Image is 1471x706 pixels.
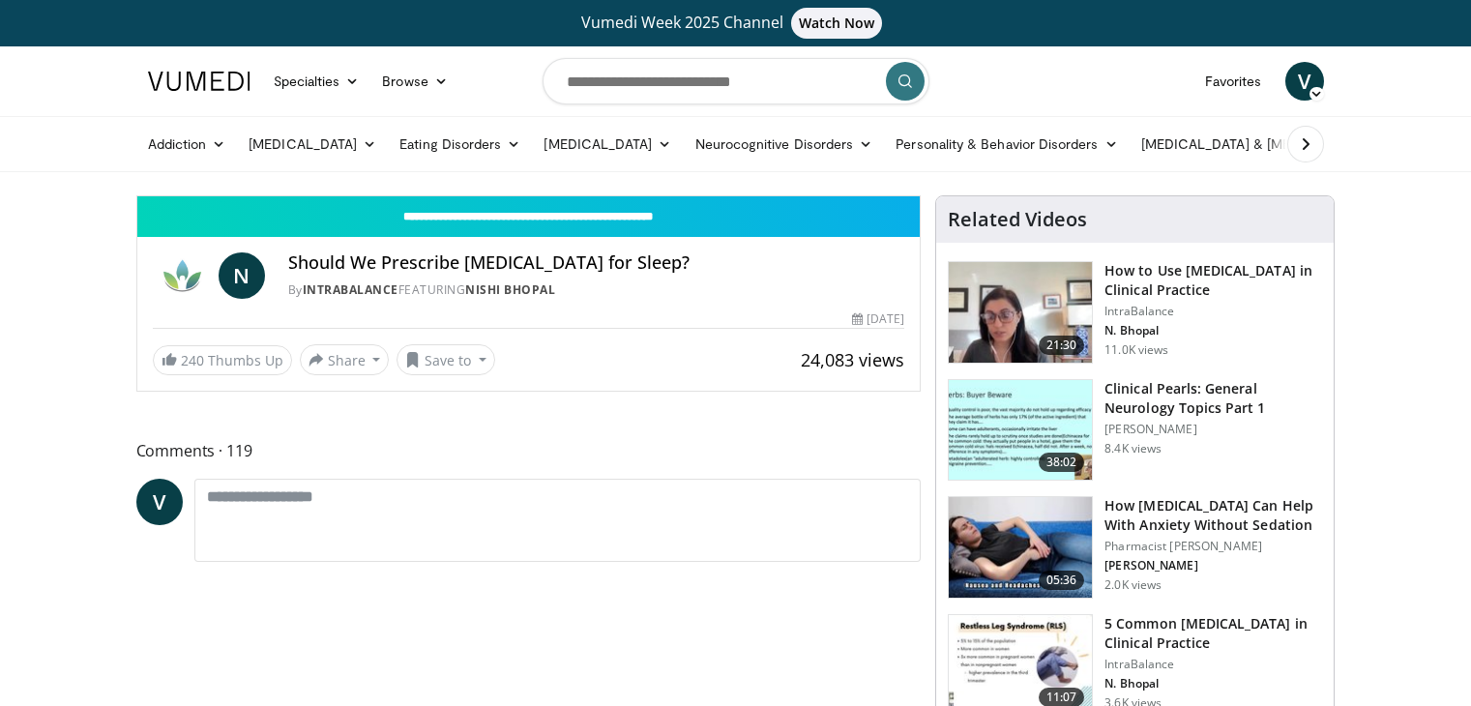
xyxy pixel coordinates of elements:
p: 2.0K views [1104,577,1162,593]
p: [PERSON_NAME] [1104,422,1322,437]
p: IntraBalance [1104,304,1322,319]
a: Browse [370,62,459,101]
span: 24,083 views [801,348,904,371]
h3: How to Use [MEDICAL_DATA] in Clinical Practice [1104,261,1322,300]
p: [PERSON_NAME] [1104,558,1322,574]
div: By FEATURING [288,281,905,299]
a: [MEDICAL_DATA] [237,125,388,163]
a: Nishi Bhopal [465,281,555,298]
a: 21:30 How to Use [MEDICAL_DATA] in Clinical Practice IntraBalance N. Bhopal 11.0K views [948,261,1322,364]
a: N [219,252,265,299]
a: Neurocognitive Disorders [684,125,885,163]
h3: How [MEDICAL_DATA] Can Help With Anxiety Without Sedation [1104,496,1322,535]
div: [DATE] [852,310,904,328]
img: 7bfe4765-2bdb-4a7e-8d24-83e30517bd33.150x105_q85_crop-smart_upscale.jpg [949,497,1092,598]
p: IntraBalance [1104,657,1322,672]
span: Comments 119 [136,438,922,463]
a: 05:36 How [MEDICAL_DATA] Can Help With Anxiety Without Sedation Pharmacist [PERSON_NAME] [PERSON_... [948,496,1322,599]
img: 91ec4e47-6cc3-4d45-a77d-be3eb23d61cb.150x105_q85_crop-smart_upscale.jpg [949,380,1092,481]
a: V [1285,62,1324,101]
p: N. Bhopal [1104,323,1322,338]
h4: Related Videos [948,208,1087,231]
p: 11.0K views [1104,342,1168,358]
span: 21:30 [1039,336,1085,355]
input: Search topics, interventions [543,58,929,104]
p: Pharmacist [PERSON_NAME] [1104,539,1322,554]
a: V [136,479,183,525]
a: Eating Disorders [388,125,532,163]
span: 05:36 [1039,571,1085,590]
a: Specialties [262,62,371,101]
img: VuMedi Logo [148,72,250,91]
a: [MEDICAL_DATA] & [MEDICAL_DATA] [1130,125,1406,163]
a: Personality & Behavior Disorders [884,125,1129,163]
a: [MEDICAL_DATA] [532,125,683,163]
a: Favorites [1193,62,1274,101]
h3: 5 Common [MEDICAL_DATA] in Clinical Practice [1104,614,1322,653]
a: IntraBalance [303,281,398,298]
span: Watch Now [791,8,883,39]
button: Save to [397,344,495,375]
a: Vumedi Week 2025 ChannelWatch Now [151,8,1321,39]
a: Addiction [136,125,238,163]
p: N. Bhopal [1104,676,1322,691]
a: 240 Thumbs Up [153,345,292,375]
button: Share [300,344,390,375]
img: IntraBalance [153,252,211,299]
a: 38:02 Clinical Pearls: General Neurology Topics Part 1 [PERSON_NAME] 8.4K views [948,379,1322,482]
p: 8.4K views [1104,441,1162,456]
h3: Clinical Pearls: General Neurology Topics Part 1 [1104,379,1322,418]
h4: Should We Prescribe [MEDICAL_DATA] for Sleep? [288,252,905,274]
span: 240 [181,351,204,369]
span: 38:02 [1039,453,1085,472]
img: 662646f3-24dc-48fd-91cb-7f13467e765c.150x105_q85_crop-smart_upscale.jpg [949,262,1092,363]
